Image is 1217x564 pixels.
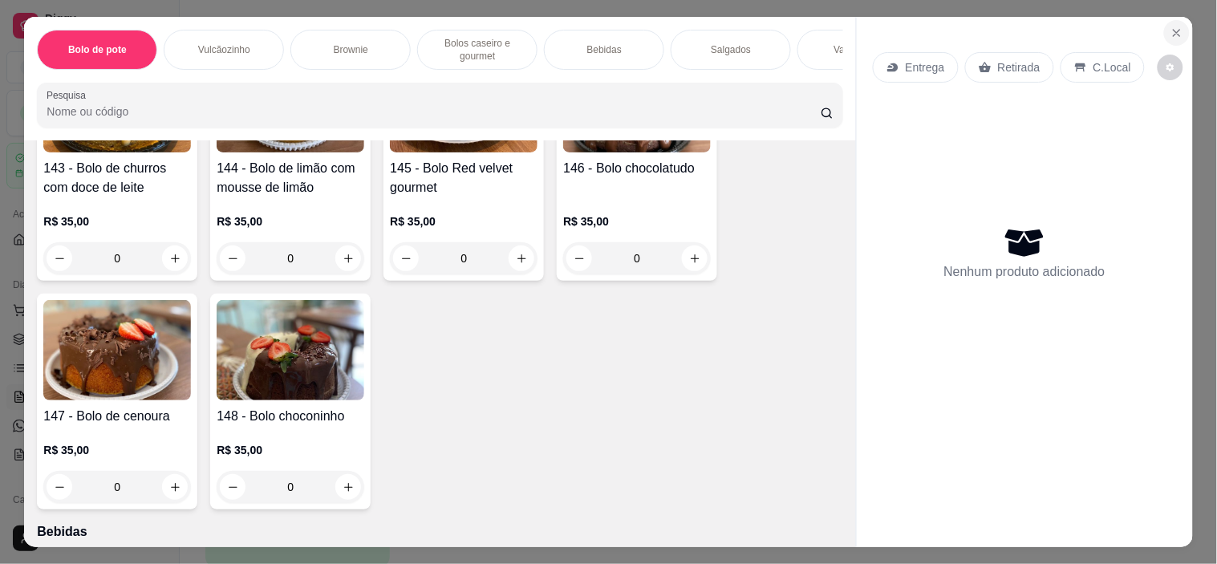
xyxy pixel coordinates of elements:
[509,245,534,271] button: increase-product-quantity
[431,37,524,63] p: Bolos caseiro e gourmet
[217,300,364,400] img: product-image
[682,245,708,271] button: increase-product-quantity
[390,159,538,197] h4: 145 - Bolo Red velvet gourmet
[563,213,711,229] p: R$ 35,00
[335,245,361,271] button: increase-product-quantity
[563,159,711,178] h4: 146 - Bolo chocolatudo
[47,103,821,120] input: Pesquisa
[47,474,72,500] button: decrease-product-quantity
[47,88,91,102] label: Pesquisa
[43,213,191,229] p: R$ 35,00
[217,159,364,197] h4: 144 - Bolo de limão com mousse de limão
[43,407,191,426] h4: 147 - Bolo de cenoura
[1093,59,1131,75] p: C.Local
[217,213,364,229] p: R$ 35,00
[335,474,361,500] button: increase-product-quantity
[162,474,188,500] button: increase-product-quantity
[906,59,945,75] p: Entrega
[162,245,188,271] button: increase-product-quantity
[37,522,842,542] p: Bebidas
[43,159,191,197] h4: 143 - Bolo de churros com doce de leite
[43,442,191,458] p: R$ 35,00
[390,213,538,229] p: R$ 35,00
[217,442,364,458] p: R$ 35,00
[393,245,419,271] button: decrease-product-quantity
[834,43,882,56] p: Variedades
[587,43,622,56] p: Bebidas
[711,43,751,56] p: Salgados
[217,407,364,426] h4: 148 - Bolo choconinho
[334,43,368,56] p: Brownie
[220,474,245,500] button: decrease-product-quantity
[68,43,127,56] p: Bolo de pote
[198,43,250,56] p: Vulcãozinho
[220,245,245,271] button: decrease-product-quantity
[47,245,72,271] button: decrease-product-quantity
[43,300,191,400] img: product-image
[1158,55,1183,80] button: decrease-product-quantity
[944,262,1105,282] p: Nenhum produto adicionado
[566,245,592,271] button: decrease-product-quantity
[1164,20,1190,46] button: Close
[998,59,1041,75] p: Retirada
